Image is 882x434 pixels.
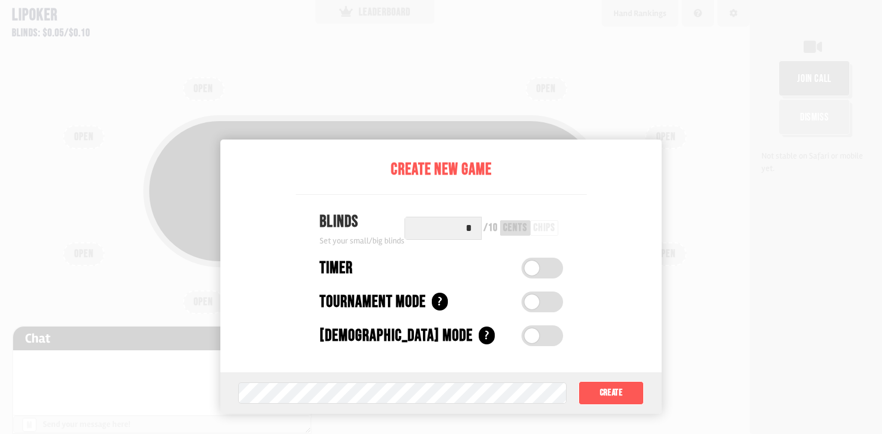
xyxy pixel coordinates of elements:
div: / 10 [483,223,498,233]
div: Blinds [320,210,404,235]
button: Create [578,381,643,405]
div: ? [479,327,495,344]
div: Timer [320,256,353,281]
div: chips [533,223,555,233]
div: Set your small/big blinds [320,235,404,247]
div: cents [503,223,527,233]
div: ? [432,293,448,311]
div: Create New Game [296,157,587,182]
div: [DEMOGRAPHIC_DATA] Mode [320,324,473,349]
div: Tournament Mode [320,290,426,315]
